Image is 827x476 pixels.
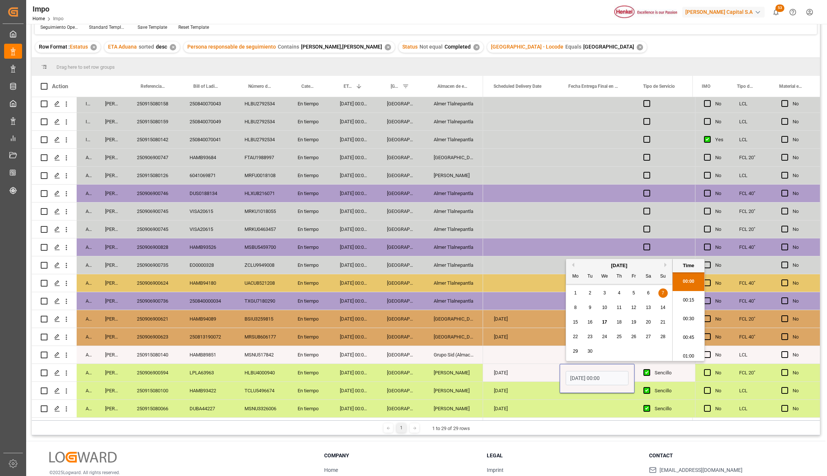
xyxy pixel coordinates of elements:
[289,95,331,112] div: En tiempo
[695,185,820,203] div: Press SPACE to select this row.
[587,319,592,325] span: 16
[236,238,289,256] div: MSBU5459700
[236,346,289,364] div: MSNU517842
[566,371,628,385] input: DD-MM-YYYY HH:MM
[32,364,483,382] div: Press SPACE to select this row.
[647,290,650,296] span: 6
[77,131,96,148] div: In progress
[631,305,636,310] span: 12
[378,310,425,328] div: [GEOGRAPHIC_DATA]
[236,310,289,328] div: BSIU3259815
[181,364,236,381] div: LPLA63963
[695,113,820,131] div: Press SPACE to select this row.
[32,400,483,418] div: Press SPACE to select this row.
[573,349,578,354] span: 29
[425,400,483,417] div: [PERSON_NAME]
[128,95,181,112] div: 250915080158
[485,364,560,381] div: [DATE]
[96,220,128,238] div: [PERSON_NAME]
[32,292,483,310] div: Press SPACE to select this row.
[425,364,483,381] div: [PERSON_NAME]
[128,238,181,256] div: 250906900828
[96,167,128,184] div: [PERSON_NAME]
[324,467,338,473] a: Home
[181,274,236,292] div: HAMB94180
[378,167,425,184] div: [GEOGRAPHIC_DATA]
[236,185,289,202] div: HLXU8216071
[600,318,609,327] div: Choose Wednesday, September 17th, 2025
[730,364,772,381] div: FCL 20"
[618,290,621,296] span: 4
[730,185,772,202] div: FCL 40"
[331,167,378,184] div: [DATE] 00:00:00
[331,131,378,148] div: [DATE] 00:00:00
[289,203,331,220] div: En tiempo
[425,310,483,328] div: [GEOGRAPHIC_DATA]
[660,319,665,325] span: 21
[587,349,592,354] span: 30
[96,113,128,130] div: [PERSON_NAME]
[378,95,425,112] div: [GEOGRAPHIC_DATA]
[96,203,128,220] div: [PERSON_NAME]
[695,95,820,113] div: Press SPACE to select this row.
[331,310,378,328] div: [DATE] 00:00:00
[181,149,236,166] div: HAMB93684
[644,318,653,327] div: Choose Saturday, September 20th, 2025
[730,274,772,292] div: FCL 40"
[289,382,331,399] div: En tiempo
[378,149,425,166] div: [GEOGRAPHIC_DATA]
[695,310,820,328] div: Press SPACE to select this row.
[96,328,128,346] div: [PERSON_NAME]
[32,203,483,220] div: Press SPACE to select this row.
[617,305,621,310] span: 11
[289,274,331,292] div: En tiempo
[658,332,668,341] div: Choose Sunday, September 28th, 2025
[730,328,772,346] div: FCL 40"
[629,332,639,341] div: Choose Friday, September 26th, 2025
[77,167,96,184] div: Arrived
[587,334,592,339] span: 23
[96,185,128,202] div: [PERSON_NAME]
[128,382,181,399] div: 250915080100
[378,203,425,220] div: [GEOGRAPHIC_DATA]
[32,113,483,131] div: Press SPACE to select this row.
[730,149,772,166] div: FCL 20"
[32,328,483,346] div: Press SPACE to select this row.
[600,332,609,341] div: Choose Wednesday, September 24th, 2025
[602,305,607,310] span: 10
[378,113,425,130] div: [GEOGRAPHIC_DATA]
[378,382,425,399] div: [GEOGRAPHIC_DATA]
[571,347,580,356] div: Choose Monday, September 29th, 2025
[425,220,483,238] div: Almer Tlalnepantla
[695,167,820,185] div: Press SPACE to select this row.
[644,288,653,298] div: Choose Saturday, September 6th, 2025
[425,382,483,399] div: [PERSON_NAME]
[236,382,289,399] div: TCLU5496674
[633,290,635,296] span: 5
[32,274,483,292] div: Press SPACE to select this row.
[730,238,772,256] div: FCL 40"
[589,305,591,310] span: 9
[96,131,128,148] div: [PERSON_NAME]
[673,310,704,328] li: 00:30
[96,400,128,417] div: [PERSON_NAME]
[658,288,668,298] div: Choose Sunday, September 7th, 2025
[236,256,289,274] div: ZCLU9949008
[425,95,483,112] div: Almer Tlalnepantla
[571,288,580,298] div: Choose Monday, September 1st, 2025
[181,95,236,112] div: 250840070043
[646,305,651,310] span: 13
[96,238,128,256] div: [PERSON_NAME]
[181,328,236,346] div: 250813190072
[236,149,289,166] div: FTAU1988997
[730,113,772,130] div: LCL
[585,288,595,298] div: Choose Tuesday, September 2nd, 2025
[631,334,636,339] span: 26
[331,113,378,130] div: [DATE] 00:00:00
[77,185,96,202] div: Arrived
[571,303,580,312] div: Choose Monday, September 8th, 2025
[695,149,820,167] div: Press SPACE to select this row.
[77,113,96,130] div: In progress
[236,131,289,148] div: HLBU2792534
